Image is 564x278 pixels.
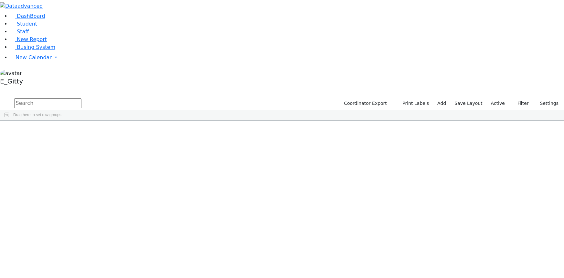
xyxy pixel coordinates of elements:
a: Staff [10,28,29,35]
button: Coordinator Export [340,98,390,108]
span: Busing System [17,44,55,50]
span: Drag here to set row groups [13,113,61,117]
button: Print Labels [395,98,432,108]
span: Staff [17,28,29,35]
a: Student [10,21,37,27]
a: DashBoard [10,13,45,19]
button: Settings [532,98,561,108]
a: New Calendar [10,51,564,64]
a: Busing System [10,44,55,50]
button: Filter [509,98,532,108]
span: New Calendar [16,54,52,61]
button: Save Layout [452,98,485,108]
a: Add [434,98,449,108]
input: Search [14,98,81,108]
span: New Report [17,36,47,42]
span: DashBoard [17,13,45,19]
label: Active [488,98,508,108]
a: New Report [10,36,47,42]
span: Student [17,21,37,27]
